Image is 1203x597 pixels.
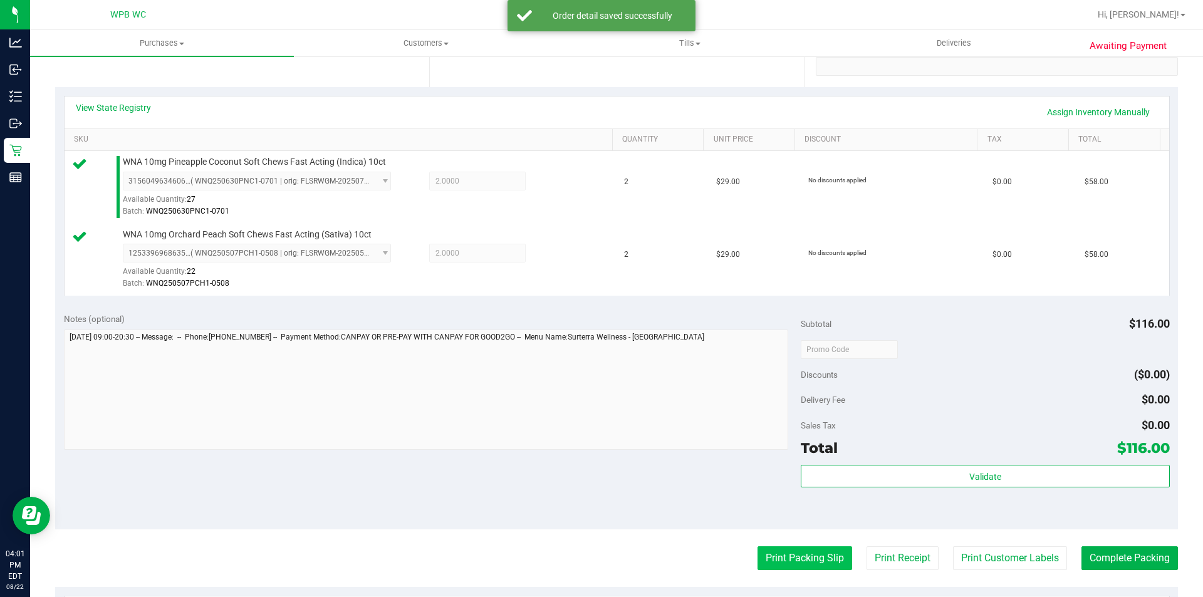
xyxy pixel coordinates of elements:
[146,279,229,288] span: WNQ250507PCH1-0508
[1039,101,1158,123] a: Assign Inventory Manually
[1142,393,1170,406] span: $0.00
[30,30,294,56] a: Purchases
[123,207,144,215] span: Batch:
[9,36,22,49] inline-svg: Analytics
[801,319,831,329] span: Subtotal
[9,90,22,103] inline-svg: Inventory
[123,190,405,215] div: Available Quantity:
[1085,176,1108,188] span: $58.00
[867,546,939,570] button: Print Receipt
[1090,39,1167,53] span: Awaiting Payment
[1081,546,1178,570] button: Complete Packing
[9,171,22,184] inline-svg: Reports
[624,249,628,261] span: 2
[1117,439,1170,457] span: $116.00
[1134,368,1170,381] span: ($0.00)
[13,497,50,534] iframe: Resource center
[9,117,22,130] inline-svg: Outbound
[1129,317,1170,330] span: $116.00
[30,38,294,49] span: Purchases
[558,30,821,56] a: Tills
[539,9,686,22] div: Order detail saved successfully
[801,420,836,430] span: Sales Tax
[76,101,151,114] a: View State Registry
[758,546,852,570] button: Print Packing Slip
[294,30,558,56] a: Customers
[9,144,22,157] inline-svg: Retail
[801,439,838,457] span: Total
[1098,9,1179,19] span: Hi, [PERSON_NAME]!
[558,38,821,49] span: Tills
[6,582,24,591] p: 08/22
[953,546,1067,570] button: Print Customer Labels
[1142,418,1170,432] span: $0.00
[801,363,838,386] span: Discounts
[294,38,557,49] span: Customers
[110,9,146,20] span: WPB WC
[992,249,1012,261] span: $0.00
[9,63,22,76] inline-svg: Inbound
[801,340,898,359] input: Promo Code
[123,156,386,168] span: WNA 10mg Pineapple Coconut Soft Chews Fast Acting (Indica) 10ct
[1085,249,1108,261] span: $58.00
[74,135,607,145] a: SKU
[801,465,1169,487] button: Validate
[716,249,740,261] span: $29.00
[805,135,972,145] a: Discount
[801,395,845,405] span: Delivery Fee
[714,135,790,145] a: Unit Price
[822,30,1086,56] a: Deliveries
[969,472,1001,482] span: Validate
[6,548,24,582] p: 04:01 PM EDT
[187,195,195,204] span: 27
[123,229,372,241] span: WNA 10mg Orchard Peach Soft Chews Fast Acting (Sativa) 10ct
[64,314,125,324] span: Notes (optional)
[146,207,229,215] span: WNQ250630PNC1-0701
[716,176,740,188] span: $29.00
[1078,135,1155,145] a: Total
[123,279,144,288] span: Batch:
[808,177,867,184] span: No discounts applied
[992,176,1012,188] span: $0.00
[123,262,405,287] div: Available Quantity:
[808,249,867,256] span: No discounts applied
[622,135,699,145] a: Quantity
[187,267,195,276] span: 22
[987,135,1064,145] a: Tax
[920,38,988,49] span: Deliveries
[624,176,628,188] span: 2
